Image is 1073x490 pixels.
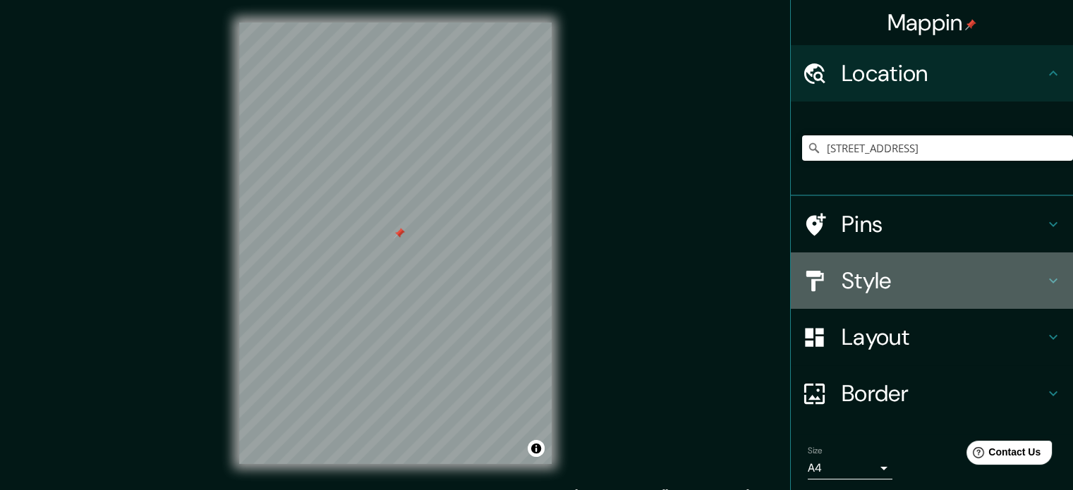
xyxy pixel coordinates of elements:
[808,445,823,457] label: Size
[842,267,1045,295] h4: Style
[791,252,1073,309] div: Style
[791,196,1073,252] div: Pins
[965,19,976,30] img: pin-icon.png
[842,210,1045,238] h4: Pins
[528,440,545,457] button: Toggle attribution
[842,59,1045,87] h4: Location
[842,323,1045,351] h4: Layout
[947,435,1057,474] iframe: Help widget launcher
[791,45,1073,102] div: Location
[791,309,1073,365] div: Layout
[887,8,977,37] h4: Mappin
[808,457,892,479] div: A4
[239,23,552,464] canvas: Map
[842,379,1045,408] h4: Border
[791,365,1073,422] div: Border
[802,135,1073,161] input: Pick your city or area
